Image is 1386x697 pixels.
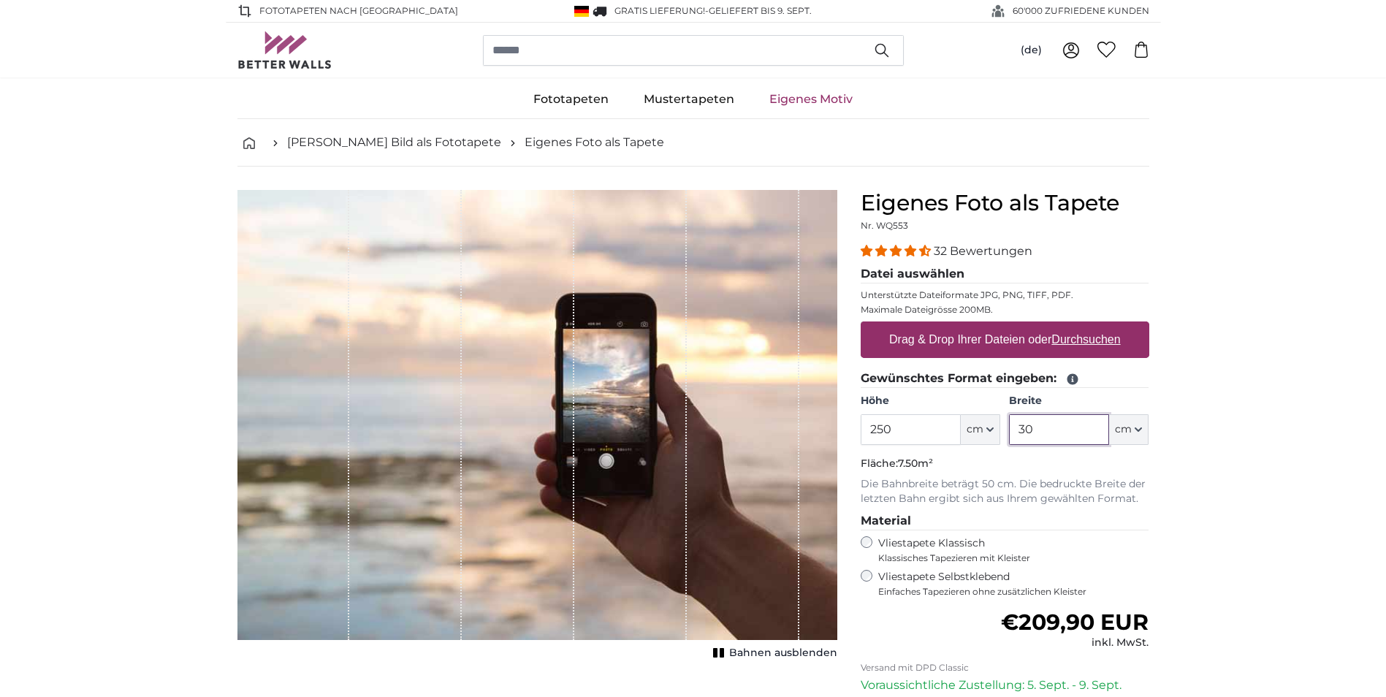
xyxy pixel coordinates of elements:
[898,457,933,470] span: 7.50m²
[878,536,1137,564] label: Vliestapete Klassisch
[861,304,1149,316] p: Maximale Dateigrösse 200MB.
[878,586,1149,598] span: Einfaches Tapezieren ohne zusätzlichen Kleister
[878,552,1137,564] span: Klassisches Tapezieren mit Kleister
[1009,37,1054,64] button: (de)
[861,370,1149,388] legend: Gewünschtes Format eingeben:
[861,477,1149,506] p: Die Bahnbreite beträgt 50 cm. Die bedruckte Breite der letzten Bahn ergibt sich aus Ihrem gewählt...
[705,5,812,16] span: -
[1109,414,1149,445] button: cm
[861,677,1149,694] p: Voraussichtliche Zustellung: 5. Sept. - 9. Sept.
[237,190,837,663] div: 1 of 1
[1013,4,1149,18] span: 60'000 ZUFRIEDENE KUNDEN
[237,31,332,69] img: Betterwalls
[934,244,1032,258] span: 32 Bewertungen
[861,265,1149,283] legend: Datei auswählen
[861,244,934,258] span: 4.31 stars
[709,5,812,16] span: Geliefert bis 9. Sept.
[1001,609,1149,636] span: €209,90 EUR
[614,5,705,16] span: GRATIS Lieferung!
[961,414,1000,445] button: cm
[729,646,837,660] span: Bahnen ausblenden
[861,190,1149,216] h1: Eigenes Foto als Tapete
[287,134,501,151] a: [PERSON_NAME] Bild als Fototapete
[574,6,589,17] img: Deutschland
[861,394,1000,408] label: Höhe
[861,289,1149,301] p: Unterstützte Dateiformate JPG, PNG, TIFF, PDF.
[1009,394,1149,408] label: Breite
[752,80,870,118] a: Eigenes Motiv
[883,325,1127,354] label: Drag & Drop Ihrer Dateien oder
[516,80,626,118] a: Fototapeten
[861,457,1149,471] p: Fläche:
[525,134,664,151] a: Eigenes Foto als Tapete
[259,4,458,18] span: Fototapeten nach [GEOGRAPHIC_DATA]
[237,119,1149,167] nav: breadcrumbs
[709,643,837,663] button: Bahnen ausblenden
[1115,422,1132,437] span: cm
[1001,636,1149,650] div: inkl. MwSt.
[861,512,1149,530] legend: Material
[861,662,1149,674] p: Versand mit DPD Classic
[878,570,1149,598] label: Vliestapete Selbstklebend
[861,220,908,231] span: Nr. WQ553
[1051,333,1120,346] u: Durchsuchen
[967,422,983,437] span: cm
[626,80,752,118] a: Mustertapeten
